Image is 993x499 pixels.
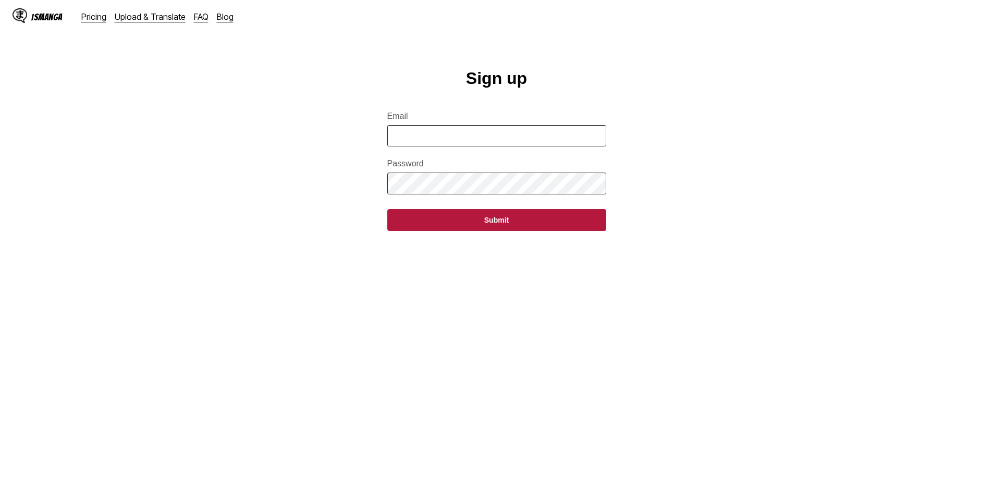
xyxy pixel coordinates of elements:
label: Email [387,112,606,121]
h1: Sign up [466,69,527,88]
a: FAQ [194,11,209,22]
a: Pricing [81,11,106,22]
label: Password [387,159,606,168]
button: Submit [387,209,606,231]
a: IsManga LogoIsManga [13,8,81,25]
img: IsManga Logo [13,8,27,23]
a: Blog [217,11,234,22]
div: IsManga [31,12,63,22]
a: Upload & Translate [115,11,186,22]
